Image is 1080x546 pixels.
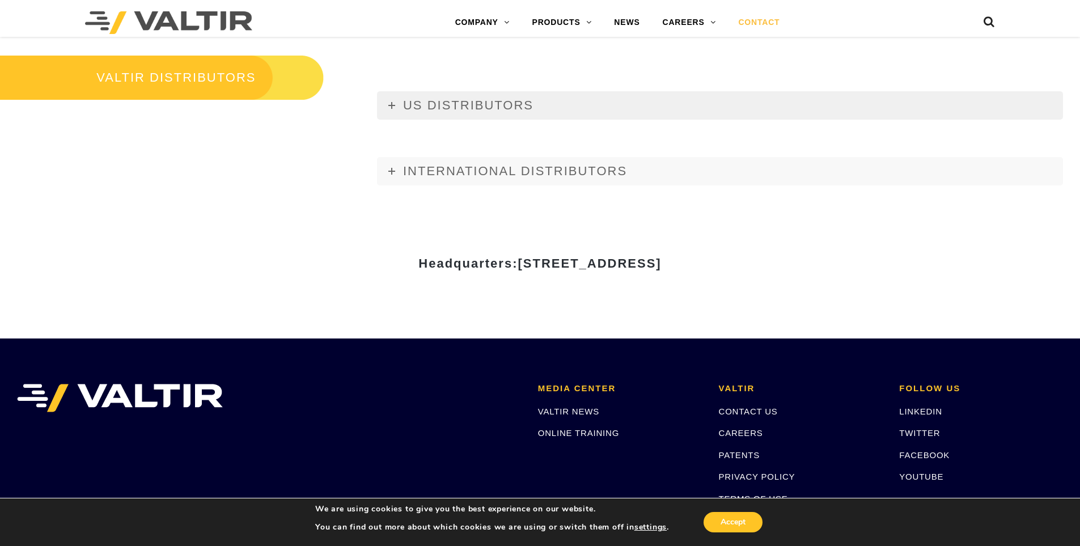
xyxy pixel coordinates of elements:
a: CONTACT [727,11,791,34]
a: NEWS [603,11,651,34]
a: CAREERS [651,11,727,34]
a: US DISTRIBUTORS [377,91,1063,120]
span: US DISTRIBUTORS [403,98,533,112]
h2: VALTIR [719,384,883,393]
a: YOUTUBE [899,472,943,481]
span: INTERNATIONAL DISTRIBUTORS [403,164,627,178]
a: COMPANY [444,11,521,34]
img: VALTIR [17,384,223,412]
a: ONLINE TRAINING [538,428,619,438]
a: TERMS OF USE [719,494,788,503]
p: We are using cookies to give you the best experience on our website. [315,504,669,514]
h2: MEDIA CENTER [538,384,702,393]
a: LINKEDIN [899,407,942,416]
a: CAREERS [719,428,763,438]
a: PRODUCTS [521,11,603,34]
strong: Headquarters: [418,256,661,270]
a: INTERNATIONAL DISTRIBUTORS [377,157,1063,185]
a: VALTIR NEWS [538,407,599,416]
p: You can find out more about which cookies we are using or switch them off in . [315,522,669,532]
a: CONTACT US [719,407,778,416]
a: PATENTS [719,450,760,460]
button: Accept [704,512,763,532]
span: [STREET_ADDRESS] [518,256,661,270]
button: settings [634,522,667,532]
a: TWITTER [899,428,940,438]
a: PRIVACY POLICY [719,472,795,481]
a: FACEBOOK [899,450,950,460]
img: Valtir [85,11,252,34]
h2: FOLLOW US [899,384,1063,393]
